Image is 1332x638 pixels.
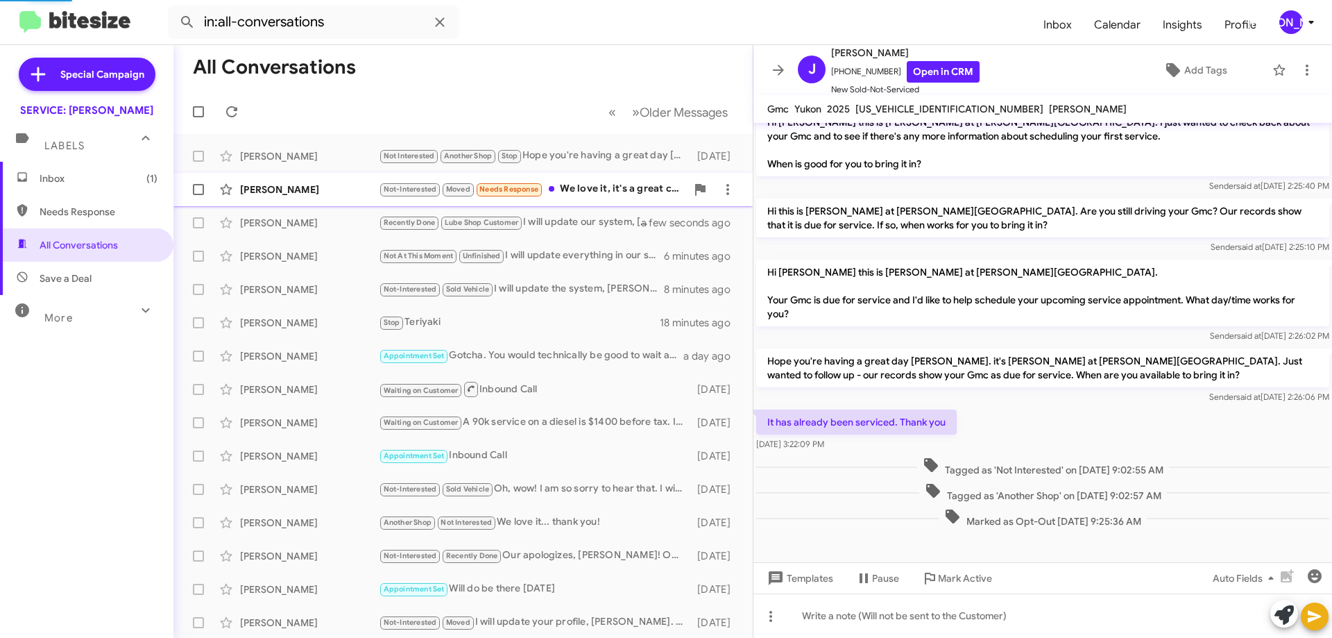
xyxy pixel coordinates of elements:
span: [US_VEHICLE_IDENTIFICATION_NUMBER] [855,103,1043,115]
span: Stop [502,151,518,160]
div: [DATE] [690,449,742,463]
input: Search [168,6,459,39]
div: Inbound Call [379,380,690,398]
span: Not At This Moment [384,251,454,260]
div: I will update the system, [PERSON_NAME]. Our system noticed you had been here in the past and was... [379,281,664,297]
div: 6 minutes ago [664,249,742,263]
span: Tagged as 'Not Interested' on [DATE] 9:02:55 AM [917,457,1169,477]
p: It has already been serviced. Thank you [756,410,957,435]
div: Oh, wow! I am so sorry to hear that. I will update our system. [379,481,690,497]
span: Not-Interested [384,185,437,194]
span: More [44,312,73,324]
button: Templates [753,566,844,591]
span: Labels [44,140,85,152]
div: SERVICE: [PERSON_NAME] [20,103,153,117]
span: Appointment Set [384,585,445,594]
span: Sender [DATE] 2:26:02 PM [1210,330,1329,341]
div: [PERSON_NAME] [240,349,379,363]
span: Appointment Set [384,451,445,460]
span: [PHONE_NUMBER] [831,61,980,83]
span: Stop [384,318,400,327]
button: Mark Active [910,566,1003,591]
div: [DATE] [690,416,742,430]
span: Not Interested [441,518,492,527]
span: Not-Interested [384,485,437,494]
span: Templates [765,566,833,591]
span: Marked as Opt-Out [DATE] 9:25:36 AM [939,508,1147,528]
div: [PERSON_NAME] [240,383,379,396]
div: [DATE] [690,549,742,563]
button: Next [624,98,736,126]
div: [PERSON_NAME] [240,249,379,263]
span: New Sold-Not-Serviced [831,83,980,96]
p: Hi [PERSON_NAME] this is [PERSON_NAME] at [PERSON_NAME][GEOGRAPHIC_DATA]. Your Gmc is due for ser... [756,260,1329,326]
span: Lube Shop Customer [445,218,519,227]
a: Inbox [1032,5,1083,45]
div: a day ago [683,349,742,363]
div: [PERSON_NAME] [240,482,379,496]
div: 18 minutes ago [660,316,742,330]
span: Appointment Set [384,351,445,360]
span: Insights [1152,5,1213,45]
div: [PERSON_NAME] [240,582,379,596]
span: Sender [DATE] 2:25:40 PM [1209,181,1329,191]
span: said at [1236,392,1261,402]
p: Hope you're having a great day [PERSON_NAME]. it's [PERSON_NAME] at [PERSON_NAME][GEOGRAPHIC_DATA... [756,349,1329,387]
h1: All Conversations [193,56,356,78]
div: [PERSON_NAME] [240,516,379,530]
span: Not-Interested [384,618,437,627]
div: Gotcha. You would technically be good to wait a few thousand miles if you wanted to for the oil c... [379,348,683,364]
div: Will do be there [DATE] [379,581,690,597]
div: A 90k service on a diesel is $1400 before tax. It includes: oil change, wiper blades, cabin & eng... [379,414,690,430]
div: [PERSON_NAME] [240,616,379,630]
span: Another Shop [384,518,432,527]
div: [DATE] [690,482,742,496]
div: [PERSON_NAME] [240,416,379,430]
span: Waiting on Customer [384,418,459,427]
div: [DATE] [690,582,742,596]
span: Mark Active [938,566,992,591]
span: Yukon [794,103,821,115]
div: I will update our system, [PERSON_NAME]. Please feel free to reach out to us with any of your fut... [379,215,658,230]
span: Not Interested [384,151,435,160]
span: (1) [146,171,157,185]
div: [DATE] [690,383,742,396]
span: Inbox [40,171,157,185]
span: Unfinished [463,251,501,260]
span: [PERSON_NAME] [831,44,980,61]
span: Calendar [1083,5,1152,45]
button: [PERSON_NAME] [1267,10,1317,34]
span: J [808,58,816,81]
span: Needs Response [479,185,538,194]
span: Not-Interested [384,551,437,560]
span: Sold Vehicle [446,285,489,294]
span: Sender [DATE] 2:25:10 PM [1211,242,1329,252]
span: said at [1237,330,1261,341]
div: We love it, it's a great car! [379,181,686,197]
p: Hi [PERSON_NAME] this is [PERSON_NAME] at [PERSON_NAME][GEOGRAPHIC_DATA]. I just wanted to check ... [756,110,1329,176]
span: Gmc [767,103,789,115]
span: Moved [446,618,470,627]
span: Another Shop [444,151,492,160]
div: [PERSON_NAME] [240,216,379,230]
div: [DATE] [690,149,742,163]
span: 2025 [827,103,850,115]
button: Previous [600,98,624,126]
a: Special Campaign [19,58,155,91]
div: Our apologizes, [PERSON_NAME]! Our scheduling system glitched and unintendedly sent messages that... [379,548,690,564]
div: Inbound Call [379,448,690,464]
p: Hi this is [PERSON_NAME] at [PERSON_NAME][GEOGRAPHIC_DATA]. Are you still driving your Gmc? Our r... [756,199,1329,237]
div: [PERSON_NAME] [240,183,379,196]
a: Open in CRM [907,61,980,83]
div: a few seconds ago [658,216,742,230]
div: [PERSON_NAME] [240,149,379,163]
span: said at [1236,181,1261,191]
div: [DATE] [690,516,742,530]
div: I will update your profile, [PERSON_NAME]. Thank you and have a great rest of your day. [379,614,690,630]
div: [PERSON_NAME] [240,549,379,563]
span: [PERSON_NAME] [1049,103,1127,115]
span: Tagged as 'Another Shop' on [DATE] 9:02:57 AM [919,482,1167,503]
a: Profile [1213,5,1267,45]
